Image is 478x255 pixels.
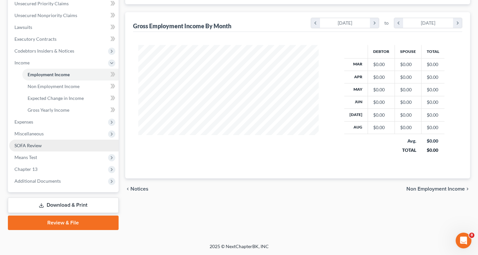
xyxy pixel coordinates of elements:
[427,138,440,144] div: $0.00
[400,74,416,81] div: $0.00
[400,124,416,131] div: $0.00
[22,81,119,92] a: Non Employment Income
[406,186,465,192] span: Non Employment Income
[400,99,416,105] div: $0.00
[22,104,119,116] a: Gross Yearly Income
[344,109,368,121] th: [DATE]
[22,69,119,81] a: Employment Income
[373,124,389,131] div: $0.00
[14,60,30,65] span: Income
[370,18,379,28] i: chevron_right
[465,186,470,192] i: chevron_right
[9,21,119,33] a: Lawsuits
[421,96,445,108] td: $0.00
[14,166,37,172] span: Chapter 13
[400,112,416,118] div: $0.00
[344,121,368,134] th: Aug
[421,121,445,134] td: $0.00
[14,48,74,54] span: Codebtors Insiders & Notices
[400,86,416,93] div: $0.00
[344,96,368,108] th: Jun
[344,83,368,96] th: May
[344,58,368,71] th: Mar
[469,233,474,238] span: 8
[28,83,80,89] span: Non Employment Income
[373,112,389,118] div: $0.00
[28,107,69,113] span: Gross Yearly Income
[8,197,119,213] a: Download & Print
[130,186,148,192] span: Notices
[14,154,37,160] span: Means Test
[421,83,445,96] td: $0.00
[311,18,320,28] i: chevron_left
[400,147,416,153] div: TOTAL
[14,12,77,18] span: Unsecured Nonpriority Claims
[125,186,148,192] button: chevron_left Notices
[421,58,445,71] td: $0.00
[344,71,368,83] th: Apr
[14,131,44,136] span: Miscellaneous
[52,243,426,255] div: 2025 © NextChapterBK, INC
[403,18,453,28] div: [DATE]
[14,178,61,184] span: Additional Documents
[456,233,471,248] iframe: Intercom live chat
[368,45,395,58] th: Debtor
[8,216,119,230] a: Review & File
[373,99,389,105] div: $0.00
[421,109,445,121] td: $0.00
[427,147,440,153] div: $0.00
[320,18,370,28] div: [DATE]
[28,95,84,101] span: Expected Change in Income
[373,74,389,81] div: $0.00
[453,18,462,28] i: chevron_right
[373,86,389,93] div: $0.00
[9,33,119,45] a: Executory Contracts
[406,186,470,192] button: Non Employment Income chevron_right
[22,92,119,104] a: Expected Change in Income
[14,1,69,6] span: Unsecured Priority Claims
[384,20,389,26] span: to
[14,143,42,148] span: SOFA Review
[373,61,389,68] div: $0.00
[421,71,445,83] td: $0.00
[395,45,421,58] th: Spouse
[133,22,231,30] div: Gross Employment Income By Month
[9,140,119,151] a: SOFA Review
[9,10,119,21] a: Unsecured Nonpriority Claims
[125,186,130,192] i: chevron_left
[14,119,33,125] span: Expenses
[28,72,70,77] span: Employment Income
[400,61,416,68] div: $0.00
[14,36,57,42] span: Executory Contracts
[394,18,403,28] i: chevron_left
[421,45,445,58] th: Total
[14,24,32,30] span: Lawsuits
[400,138,416,144] div: Avg.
